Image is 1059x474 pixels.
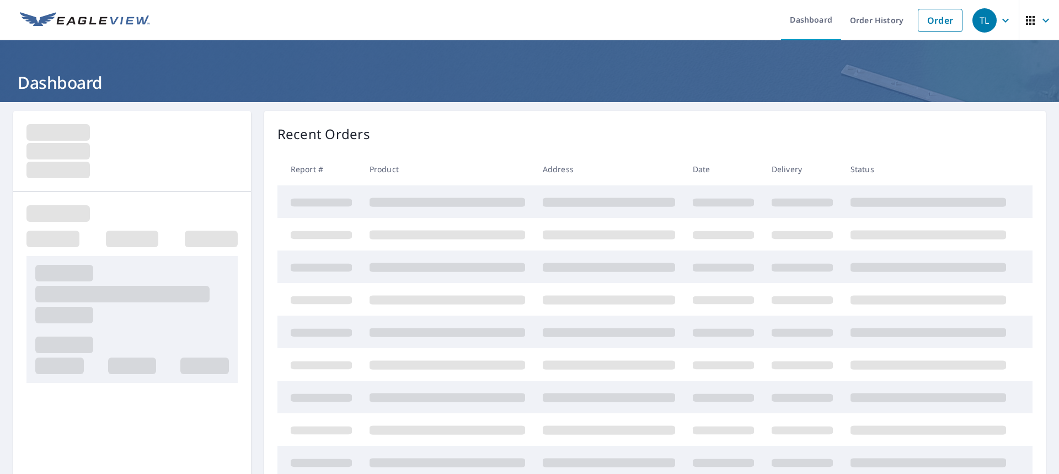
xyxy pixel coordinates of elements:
th: Delivery [763,153,842,185]
div: TL [972,8,997,33]
th: Report # [277,153,361,185]
th: Address [534,153,684,185]
h1: Dashboard [13,71,1046,94]
th: Status [842,153,1015,185]
a: Order [918,9,962,32]
p: Recent Orders [277,124,370,144]
th: Date [684,153,763,185]
img: EV Logo [20,12,150,29]
th: Product [361,153,534,185]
